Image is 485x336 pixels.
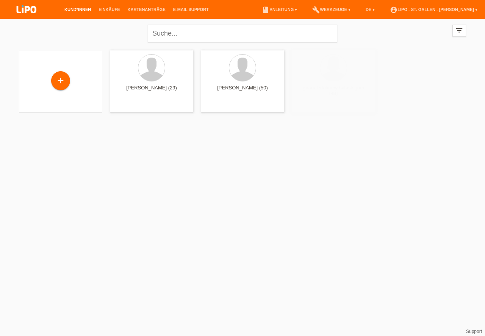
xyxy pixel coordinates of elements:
a: E-Mail Support [169,7,213,12]
a: LIPO pay [8,16,45,21]
a: Einkäufe [95,7,124,12]
i: book [262,6,269,14]
a: account_circleLIPO - St. Gallen - [PERSON_NAME] ▾ [386,7,481,12]
a: DE ▾ [362,7,379,12]
div: Kund*in hinzufügen [52,74,70,87]
i: build [312,6,320,14]
i: account_circle [390,6,397,14]
a: Kund*innen [61,7,95,12]
input: Suche... [148,25,337,42]
a: bookAnleitung ▾ [258,7,301,12]
a: Kartenanträge [124,7,169,12]
div: gnanaledchumy balasingam (49) [298,85,369,97]
a: buildWerkzeuge ▾ [308,7,354,12]
i: filter_list [455,26,463,34]
div: [PERSON_NAME] (50) [207,85,278,97]
div: [PERSON_NAME] (29) [116,85,187,97]
a: Support [466,329,482,334]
